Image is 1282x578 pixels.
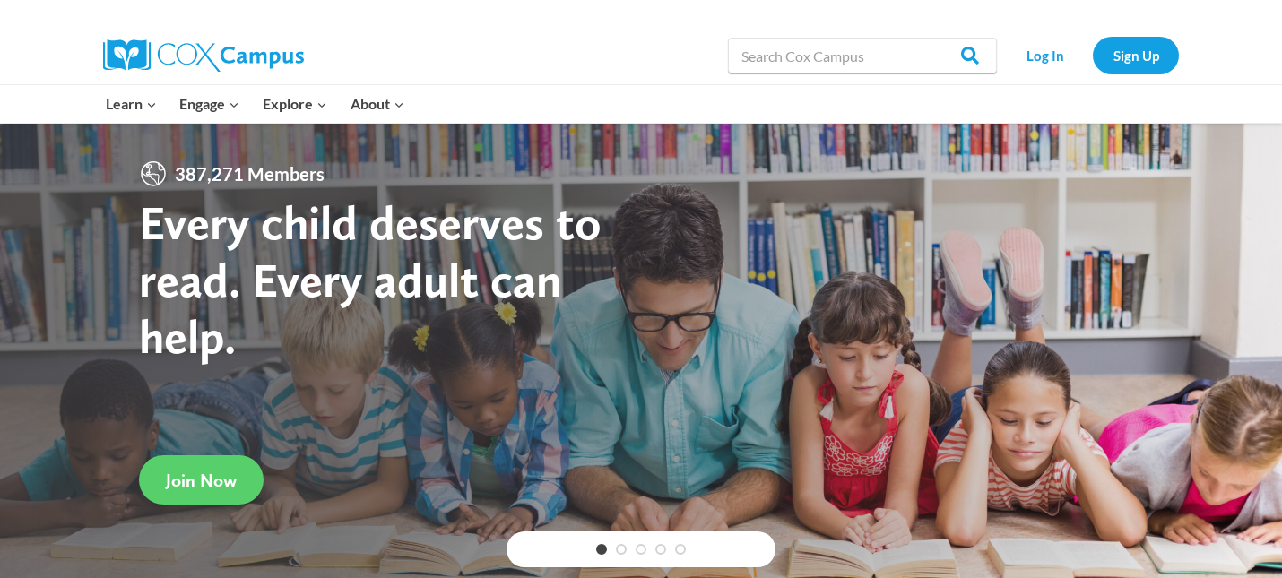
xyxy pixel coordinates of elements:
[1006,37,1179,73] nav: Secondary Navigation
[1006,37,1084,73] a: Log In
[263,92,327,116] span: Explore
[94,85,415,123] nav: Primary Navigation
[596,544,607,555] a: 1
[139,194,602,365] strong: Every child deserves to read. Every adult can help.
[636,544,646,555] a: 3
[655,544,666,555] a: 4
[168,160,332,188] span: 387,271 Members
[675,544,686,555] a: 5
[728,38,997,73] input: Search Cox Campus
[139,455,264,505] a: Join Now
[179,92,239,116] span: Engage
[351,92,404,116] span: About
[103,39,304,72] img: Cox Campus
[166,470,237,491] span: Join Now
[616,544,627,555] a: 2
[106,92,157,116] span: Learn
[1093,37,1179,73] a: Sign Up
